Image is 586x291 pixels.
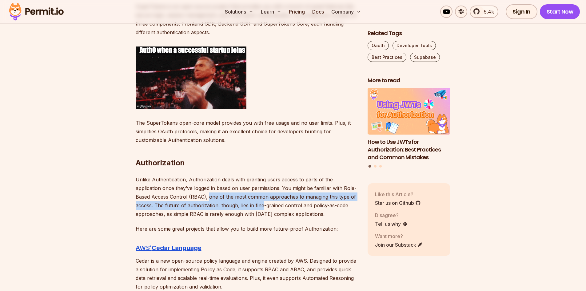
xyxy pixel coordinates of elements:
p: Disagree? [375,212,408,219]
a: Best Practices [368,53,406,62]
p: The SuperTokens open-core model provides you with free usage and no user limits. Plus, it simplif... [136,119,358,144]
a: Star us on Github [375,199,421,207]
h2: More to read [368,77,451,84]
strong: Cedar Language [152,244,201,252]
p: Like this Article? [375,191,421,198]
a: Supabase [410,53,440,62]
p: Unlike Authentication, Authorization deals with granting users access to parts of the application... [136,175,358,218]
a: Oauth [368,41,389,50]
a: Start Now [540,4,580,19]
a: AWS’Cedar Language [136,244,201,252]
a: 5.4k [470,6,498,18]
a: Developer Tools [393,41,436,50]
button: Go to slide 3 [379,165,382,168]
a: Sign In [506,4,537,19]
button: Solutions [222,6,256,18]
button: Learn [258,6,284,18]
h2: Related Tags [368,30,451,37]
strong: Authorization [136,158,185,167]
a: Join our Substack [375,241,423,249]
img: Permit logo [6,1,66,22]
img: 88f4w9.gif [136,46,246,109]
img: How to Use JWTs for Authorization: Best Practices and Common Mistakes [368,88,451,135]
button: Go to slide 2 [374,165,377,168]
a: Tell us why [375,220,408,228]
button: Company [329,6,364,18]
a: How to Use JWTs for Authorization: Best Practices and Common MistakesHow to Use JWTs for Authoriz... [368,88,451,161]
p: Here are some great projects that allow you to build more future-proof Authorization: [136,224,358,233]
button: Go to slide 1 [369,165,371,168]
a: Docs [310,6,326,18]
p: Cedar is a new open-source policy language and engine created by AWS. Designed to provide a solut... [136,257,358,291]
a: Pricing [286,6,307,18]
h3: How to Use JWTs for Authorization: Best Practices and Common Mistakes [368,138,451,161]
span: 5.4k [480,8,494,15]
p: Want more? [375,232,423,240]
div: Posts [368,88,451,169]
li: 1 of 3 [368,88,451,161]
